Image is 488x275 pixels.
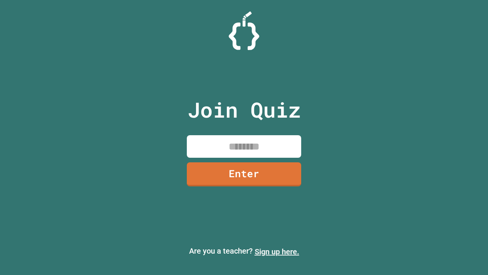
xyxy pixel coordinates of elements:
iframe: chat widget [425,211,480,244]
p: Are you a teacher? [6,245,482,257]
a: Sign up here. [255,247,299,256]
img: Logo.svg [229,11,259,50]
iframe: chat widget [456,244,480,267]
p: Join Quiz [188,94,301,126]
a: Enter [187,162,301,186]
